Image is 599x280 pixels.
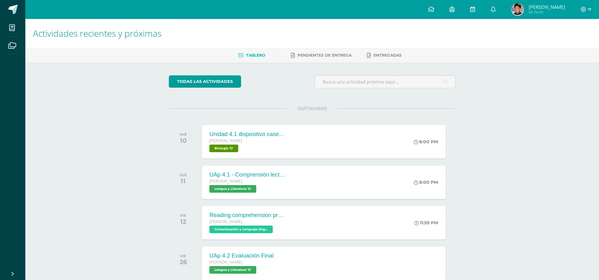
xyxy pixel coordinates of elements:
[373,53,402,58] span: Entregadas
[209,220,242,224] span: [PERSON_NAME]
[209,139,242,143] span: [PERSON_NAME]
[180,218,186,225] div: 12
[297,53,352,58] span: Pendientes de entrega
[291,50,352,60] a: Pendientes de entrega
[529,9,565,15] span: Mi Perfil
[209,266,256,274] span: Lengua y Literatura 'D'
[315,76,455,88] input: Busca una actividad próxima aquí...
[367,50,402,60] a: Entregadas
[209,260,242,264] span: [PERSON_NAME]
[511,3,524,16] img: e38671433c5cbdc19fe43c3a4ce09ef3.png
[209,212,285,219] div: Reading comprehension practice
[180,132,187,137] div: MIÉ
[180,213,186,218] div: VIE
[33,27,162,39] span: Actividades recientes y próximas
[209,145,238,152] span: Biología 'D'
[246,53,265,58] span: Tablero
[414,220,438,226] div: 11:59 PM
[209,179,242,184] span: [PERSON_NAME]
[529,4,565,10] span: [PERSON_NAME]
[209,226,273,233] span: Comunicación y Lenguaje (Inglés) 'D'
[414,179,438,185] div: 8:00 PM
[169,75,241,88] a: todas las Actividades
[209,171,285,178] div: UAp 4.1 - Comprensión lectora- AURA
[238,50,265,60] a: Tablero
[414,139,438,145] div: 8:00 PM
[287,106,337,111] span: SEPTIEMBRE
[180,173,187,177] div: JUE
[209,252,273,259] div: UAp 4.2 Evaluación Final
[209,131,285,138] div: Unidad 4.1 dispositivo casero de RCP
[180,258,187,266] div: 26
[209,185,256,193] span: Lengua y Literatura 'D'
[180,137,187,144] div: 10
[180,177,187,185] div: 11
[180,254,187,258] div: VIE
